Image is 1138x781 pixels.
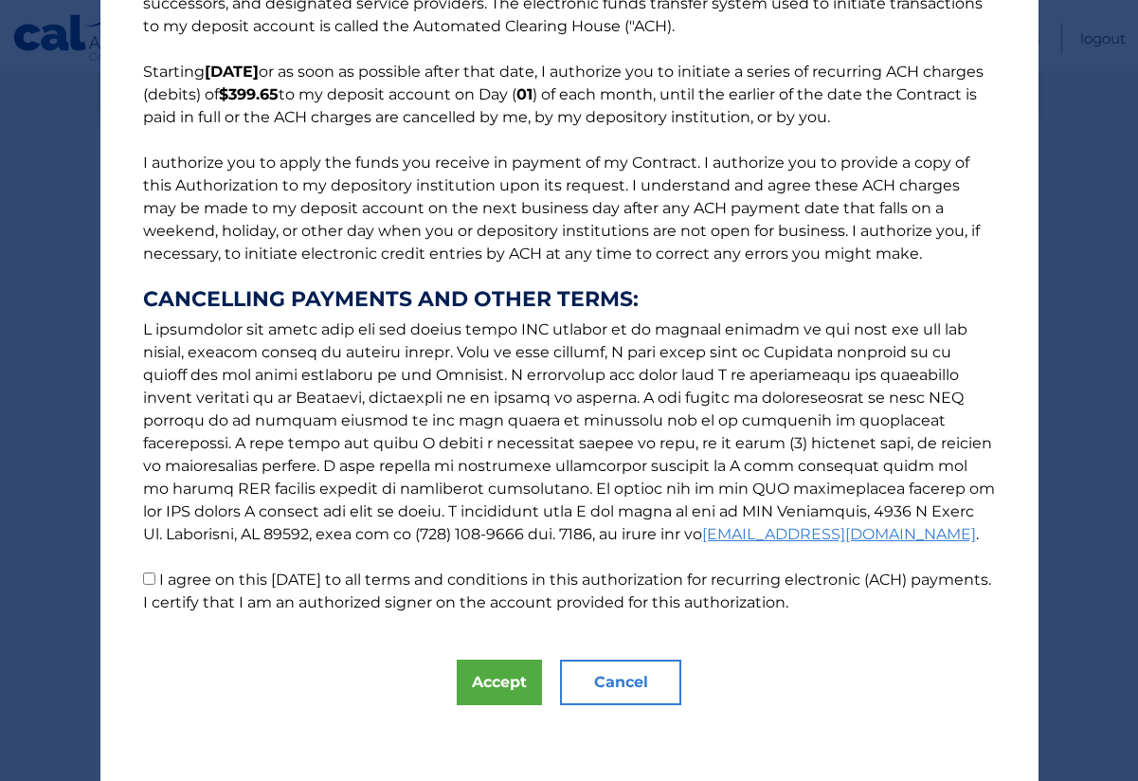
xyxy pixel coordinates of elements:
a: [EMAIL_ADDRESS][DOMAIN_NAME] [702,525,976,543]
b: [DATE] [205,63,259,81]
b: $399.65 [219,85,279,103]
button: Accept [457,660,542,705]
button: Cancel [560,660,681,705]
b: 01 [516,85,533,103]
strong: CANCELLING PAYMENTS AND OTHER TERMS: [143,288,996,311]
label: I agree on this [DATE] to all terms and conditions in this authorization for recurring electronic... [143,571,991,611]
